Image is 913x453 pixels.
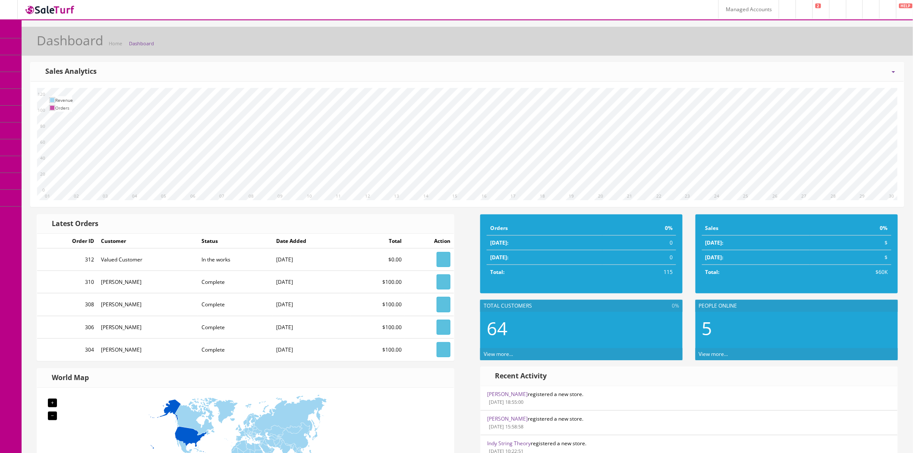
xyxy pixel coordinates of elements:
strong: Total: [490,268,504,276]
td: Valued Customer [98,249,198,271]
td: [PERSON_NAME] [98,293,198,316]
small: [DATE] 18:55:00 [487,399,523,405]
td: $100.00 [350,316,405,338]
td: 0% [810,221,891,236]
td: 304 [37,338,98,361]
h2: 5 [702,318,891,338]
div: People Online [696,300,898,312]
td: Orders [487,221,602,236]
strong: [DATE]: [490,239,508,246]
a: Indy String Theory [487,440,531,447]
div: + [48,399,57,407]
a: [PERSON_NAME] [487,415,528,422]
h3: World Map [46,374,89,382]
td: Status [198,234,273,249]
td: Orders [55,104,73,112]
td: 312 [37,249,98,271]
td: 115 [602,265,676,280]
td: Complete [198,338,273,361]
td: Date Added [273,234,350,249]
td: $ [810,236,891,250]
td: Complete [198,316,273,338]
td: Customer [98,234,198,249]
small: [DATE] 15:58:58 [487,423,523,430]
td: [DATE] [273,316,350,338]
span: 2 [815,3,821,8]
td: Revenue [55,96,73,104]
td: 308 [37,293,98,316]
td: [PERSON_NAME] [98,316,198,338]
td: $0.00 [350,249,405,271]
h2: 64 [487,318,676,338]
div: − [48,412,57,420]
img: SaleTurf [24,4,76,16]
td: [DATE] [273,293,350,316]
li: registered a new store. [481,386,897,411]
strong: Total: [705,268,720,276]
strong: [DATE]: [490,254,508,261]
div: Total Customers [480,300,683,312]
td: 306 [37,316,98,338]
td: Total [350,234,405,249]
td: In the works [198,249,273,271]
td: $ [810,250,891,265]
td: Complete [198,293,273,316]
td: Action [405,234,454,249]
a: [PERSON_NAME] [487,390,528,398]
span: 0% [672,302,679,310]
td: 0 [602,236,676,250]
td: 310 [37,271,98,293]
td: $100.00 [350,271,405,293]
a: View more... [699,350,728,358]
td: $60K [810,265,891,280]
td: 0% [602,221,676,236]
strong: [DATE]: [705,239,724,246]
span: HELP [899,3,913,8]
td: Complete [198,271,273,293]
td: 0 [602,250,676,265]
a: View more... [484,350,513,358]
li: registered a new store. [481,410,897,435]
td: [PERSON_NAME] [98,271,198,293]
td: $100.00 [350,293,405,316]
td: Order ID [37,234,98,249]
td: [PERSON_NAME] [98,338,198,361]
td: [DATE] [273,249,350,271]
a: Dashboard [129,40,154,47]
h1: Dashboard [37,33,103,47]
a: Home [109,40,122,47]
h3: Sales Analytics [39,68,97,75]
td: [DATE] [273,338,350,361]
td: Sales [702,221,810,236]
td: [DATE] [273,271,350,293]
td: $100.00 [350,338,405,361]
strong: [DATE]: [705,254,724,261]
h3: Recent Activity [489,372,547,380]
h3: Latest Orders [46,220,98,228]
